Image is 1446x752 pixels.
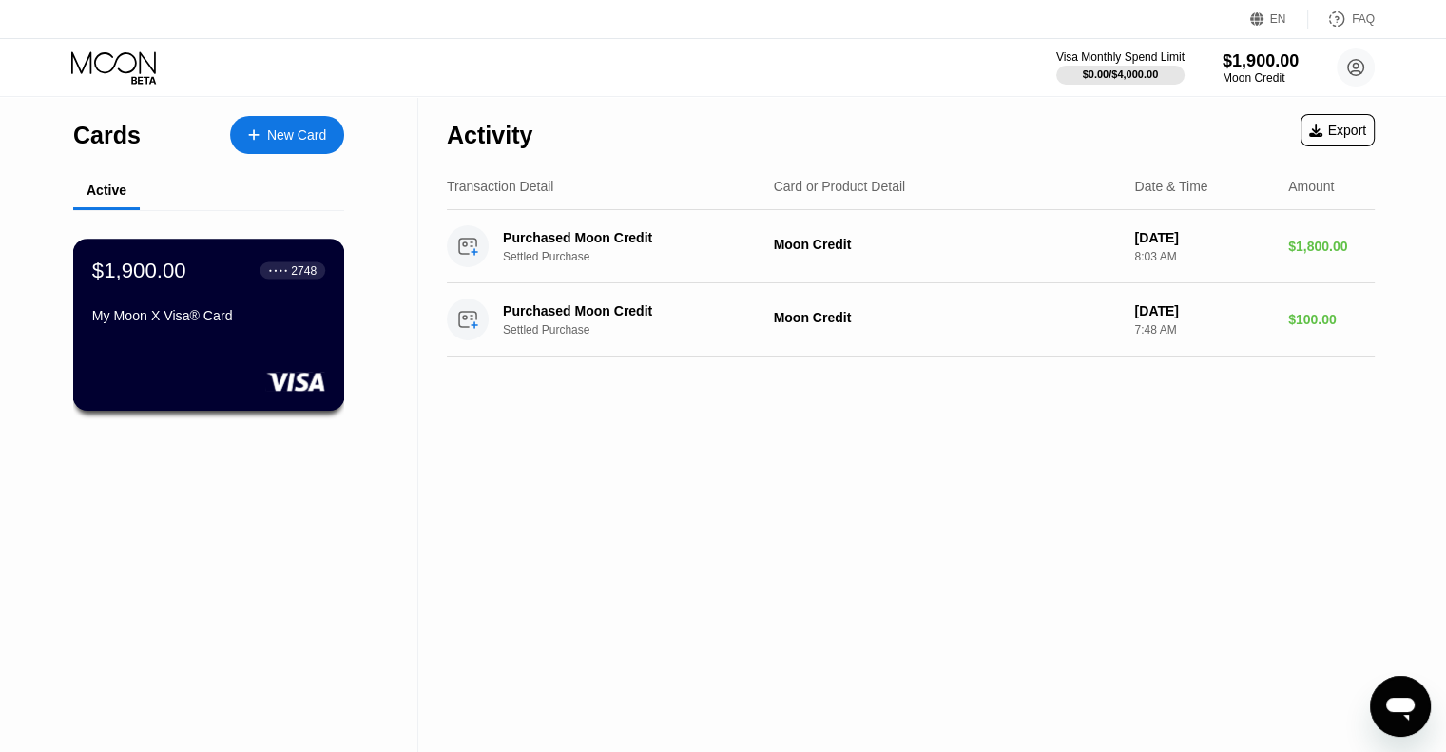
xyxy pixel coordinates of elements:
div: Transaction Detail [447,179,553,194]
div: [DATE] [1134,303,1273,318]
div: Activity [447,122,532,149]
div: Purchased Moon Credit [503,230,763,245]
div: Moon Credit [1223,71,1299,85]
div: New Card [267,127,326,144]
div: $1,900.00 [92,258,186,282]
div: Moon Credit [774,310,1120,325]
div: FAQ [1308,10,1375,29]
div: Cards [73,122,141,149]
div: 2748 [291,263,317,277]
div: Settled Purchase [503,250,783,263]
div: Export [1309,123,1366,138]
div: Settled Purchase [503,323,783,337]
div: $1,900.00 [1223,51,1299,71]
div: Export [1301,114,1375,146]
iframe: 启动消息传送窗口的按钮 [1370,676,1431,737]
div: FAQ [1352,12,1375,26]
div: 7:48 AM [1134,323,1273,337]
div: $100.00 [1288,312,1375,327]
div: 8:03 AM [1134,250,1273,263]
div: Visa Monthly Spend Limit [1056,50,1185,64]
div: Amount [1288,179,1334,194]
div: $0.00 / $4,000.00 [1083,68,1159,80]
div: EN [1270,12,1286,26]
div: EN [1250,10,1308,29]
div: $1,800.00 [1288,239,1375,254]
div: ● ● ● ● [269,267,288,273]
div: Card or Product Detail [774,179,906,194]
div: Purchased Moon CreditSettled PurchaseMoon Credit[DATE]7:48 AM$100.00 [447,283,1375,357]
div: Active [87,183,126,198]
div: Purchased Moon CreditSettled PurchaseMoon Credit[DATE]8:03 AM$1,800.00 [447,210,1375,283]
div: New Card [230,116,344,154]
div: [DATE] [1134,230,1273,245]
div: Visa Monthly Spend Limit$0.00/$4,000.00 [1056,50,1185,85]
div: $1,900.00Moon Credit [1223,51,1299,85]
div: $1,900.00● ● ● ●2748My Moon X Visa® Card [74,240,343,410]
div: Purchased Moon Credit [503,303,763,318]
div: Date & Time [1134,179,1207,194]
div: Moon Credit [774,237,1120,252]
div: My Moon X Visa® Card [92,308,325,323]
